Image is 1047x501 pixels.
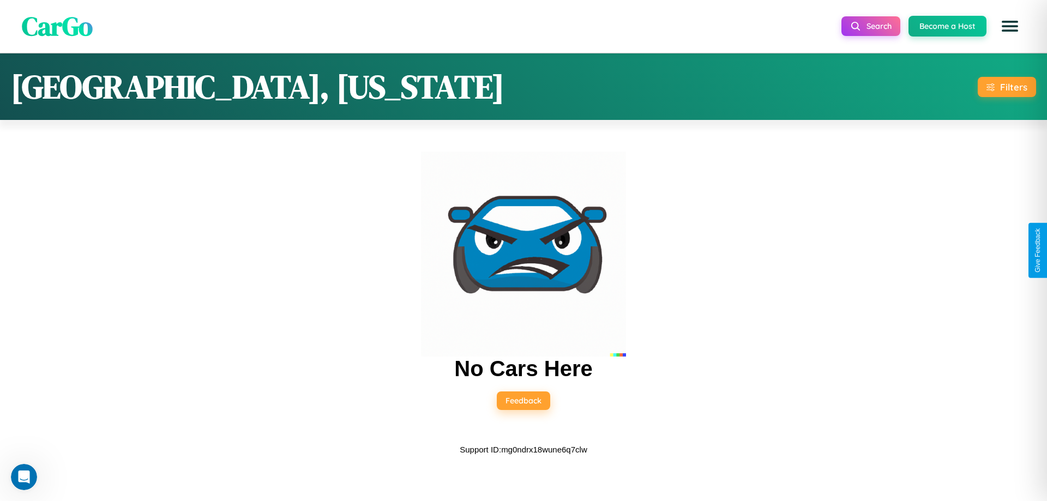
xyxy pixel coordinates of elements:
button: Open menu [995,11,1025,41]
img: car [421,152,626,357]
span: Search [867,21,892,31]
button: Filters [978,77,1036,97]
h2: No Cars Here [454,357,592,381]
div: Give Feedback [1034,228,1042,273]
p: Support ID: mg0ndrx18wune6q7clw [460,442,587,457]
button: Feedback [497,391,550,410]
button: Search [841,16,900,36]
span: CarGo [22,8,93,44]
div: Filters [1000,81,1027,93]
button: Become a Host [908,16,986,37]
iframe: Intercom live chat [11,464,37,490]
h1: [GEOGRAPHIC_DATA], [US_STATE] [11,64,504,109]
